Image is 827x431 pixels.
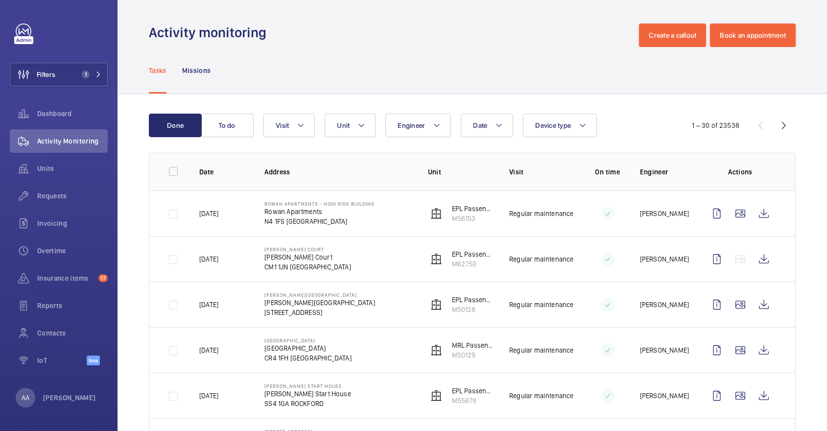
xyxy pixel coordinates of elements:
[201,114,254,137] button: To do
[452,259,494,269] p: M62750
[452,350,494,360] p: M50129
[264,262,351,272] p: CM1 1JN [GEOGRAPHIC_DATA]
[264,353,352,363] p: CR4 1FH [GEOGRAPHIC_DATA]
[640,391,689,401] p: [PERSON_NAME]
[37,136,108,146] span: Activity Monitoring
[509,345,573,355] p: Regular maintenance
[452,305,494,314] p: M50128
[452,386,494,396] p: EPL Passenger Lift
[398,121,425,129] span: Engineer
[263,114,315,137] button: Visit
[264,246,351,252] p: [PERSON_NAME] Court
[82,71,90,78] span: 1
[430,390,442,402] img: elevator.svg
[264,389,351,399] p: [PERSON_NAME] Start House
[264,252,351,262] p: [PERSON_NAME] Court
[199,300,218,310] p: [DATE]
[461,114,513,137] button: Date
[199,254,218,264] p: [DATE]
[430,208,442,219] img: elevator.svg
[509,254,573,264] p: Regular maintenance
[10,63,108,86] button: Filters1
[37,164,108,173] span: Units
[452,340,494,350] p: MRL Passenger Lift
[428,167,494,177] p: Unit
[199,391,218,401] p: [DATE]
[87,356,100,365] span: Beta
[509,167,575,177] p: Visit
[385,114,451,137] button: Engineer
[640,300,689,310] p: [PERSON_NAME]
[264,399,351,408] p: SS4 1GA ROCKFORD
[264,308,375,317] p: [STREET_ADDRESS]
[452,214,494,223] p: M56153
[452,249,494,259] p: EPL Passenger Lift B771320
[37,218,108,228] span: Invoicing
[37,356,87,365] span: IoT
[264,337,352,343] p: [GEOGRAPHIC_DATA]
[430,344,442,356] img: elevator.svg
[264,298,375,308] p: [PERSON_NAME][GEOGRAPHIC_DATA]
[430,253,442,265] img: elevator.svg
[640,345,689,355] p: [PERSON_NAME]
[37,273,95,283] span: Insurance items
[452,396,494,406] p: M55878
[452,204,494,214] p: EPL Passenger Lift No 1
[640,209,689,218] p: [PERSON_NAME]
[37,191,108,201] span: Requests
[37,328,108,338] span: Contacts
[43,393,96,403] p: [PERSON_NAME]
[509,391,573,401] p: Regular maintenance
[639,24,706,47] button: Create a callout
[264,343,352,353] p: [GEOGRAPHIC_DATA]
[264,383,351,389] p: [PERSON_NAME] Start House
[149,24,272,42] h1: Activity monitoring
[199,167,249,177] p: Date
[276,121,289,129] span: Visit
[710,24,796,47] button: Book an appointment
[452,295,494,305] p: EPL Passenger Lift
[264,167,412,177] p: Address
[264,292,375,298] p: [PERSON_NAME][GEOGRAPHIC_DATA]
[182,66,211,75] p: Missions
[37,301,108,311] span: Reports
[535,121,571,129] span: Device type
[640,254,689,264] p: [PERSON_NAME]
[37,246,108,256] span: Overtime
[523,114,597,137] button: Device type
[37,109,108,119] span: Dashboard
[149,66,166,75] p: Tasks
[264,216,375,226] p: N4 1FS [GEOGRAPHIC_DATA]
[98,274,108,282] span: 17
[473,121,487,129] span: Date
[264,201,375,207] p: Rowan Apartments - High Risk Building
[509,300,573,310] p: Regular maintenance
[509,209,573,218] p: Regular maintenance
[337,121,350,129] span: Unit
[640,167,689,177] p: Engineer
[199,345,218,355] p: [DATE]
[37,70,55,79] span: Filters
[199,209,218,218] p: [DATE]
[325,114,376,137] button: Unit
[705,167,776,177] p: Actions
[591,167,624,177] p: On time
[692,120,739,130] div: 1 – 30 of 23538
[149,114,202,137] button: Done
[430,299,442,311] img: elevator.svg
[22,393,29,403] p: AA
[264,207,375,216] p: Rowan Apartments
